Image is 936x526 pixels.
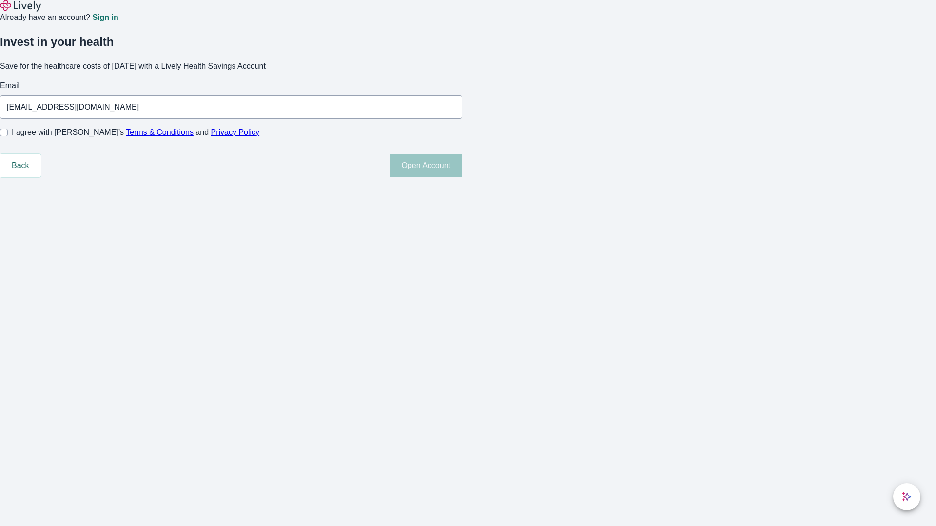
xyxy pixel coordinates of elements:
a: Terms & Conditions [126,128,194,136]
span: I agree with [PERSON_NAME]’s and [12,127,259,138]
button: chat [893,483,920,510]
svg: Lively AI Assistant [902,492,912,502]
a: Privacy Policy [211,128,260,136]
a: Sign in [92,14,118,21]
